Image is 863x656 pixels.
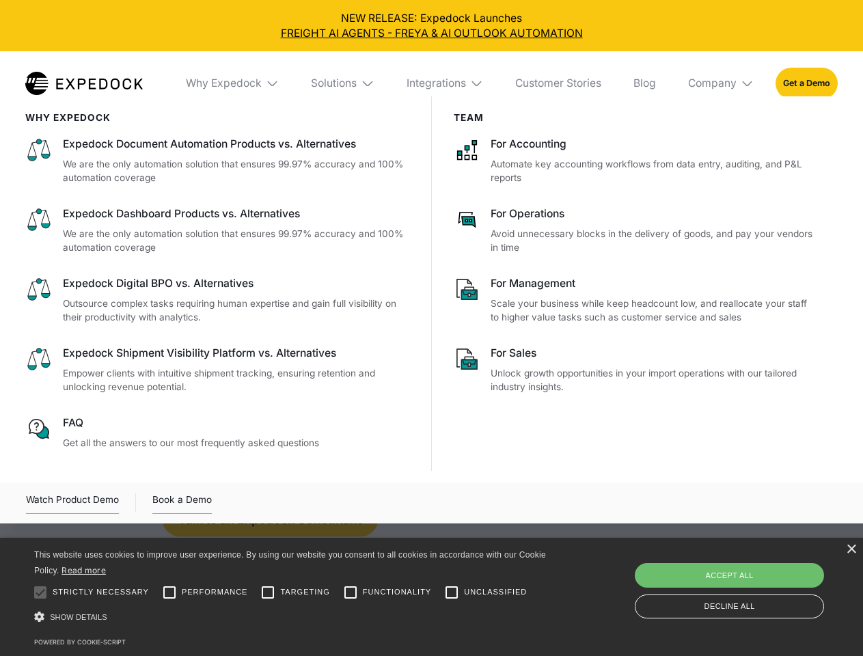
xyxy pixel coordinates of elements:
span: Show details [50,613,107,621]
p: Avoid unnecessary blocks in the delivery of goods, and pay your vendors in time [491,227,816,255]
p: Empower clients with intuitive shipment tracking, ensuring retention and unlocking revenue potent... [63,366,410,394]
a: FAQGet all the answers to our most frequently asked questions [25,415,410,450]
a: Blog [622,51,666,115]
a: Book a Demo [152,492,212,514]
a: open lightbox [26,492,119,514]
div: Company [688,77,737,90]
div: Why Expedock [175,51,290,115]
div: Expedock Document Automation Products vs. Alternatives [63,137,410,152]
p: Scale your business while keep headcount low, and reallocate your staff to higher value tasks suc... [491,297,816,325]
iframe: Chat Widget [635,508,863,656]
p: Outsource complex tasks requiring human expertise and gain full visibility on their productivity ... [63,297,410,325]
a: Expedock Dashboard Products vs. AlternativesWe are the only automation solution that ensures 99.9... [25,206,410,255]
a: Expedock Shipment Visibility Platform vs. AlternativesEmpower clients with intuitive shipment tra... [25,346,410,394]
div: Solutions [301,51,385,115]
span: Targeting [280,586,329,598]
span: This website uses cookies to improve user experience. By using our website you consent to all coo... [34,550,546,575]
a: Read more [61,565,106,575]
p: We are the only automation solution that ensures 99.97% accuracy and 100% automation coverage [63,227,410,255]
a: Expedock Digital BPO vs. AlternativesOutsource complex tasks requiring human expertise and gain f... [25,276,410,325]
p: We are the only automation solution that ensures 99.97% accuracy and 100% automation coverage [63,157,410,185]
div: Expedock Digital BPO vs. Alternatives [63,276,410,291]
div: For Accounting [491,137,816,152]
a: Customer Stories [504,51,612,115]
span: Performance [182,586,248,598]
a: Expedock Document Automation Products vs. AlternativesWe are the only automation solution that en... [25,137,410,185]
a: For ManagementScale your business while keep headcount low, and reallocate your staff to higher v... [454,276,817,325]
div: Show details [34,608,551,627]
div: Solutions [311,77,357,90]
div: Company [677,51,765,115]
a: For SalesUnlock growth opportunities in your import operations with our tailored industry insights. [454,346,817,394]
div: Watch Product Demo [26,492,119,514]
p: Get all the answers to our most frequently asked questions [63,436,410,450]
div: Integrations [396,51,494,115]
a: FREIGHT AI AGENTS - FREYA & AI OUTLOOK AUTOMATION [11,26,853,41]
div: For Management [491,276,816,291]
div: For Sales [491,346,816,361]
div: Expedock Shipment Visibility Platform vs. Alternatives [63,346,410,361]
div: Integrations [407,77,466,90]
div: Why Expedock [186,77,262,90]
span: Functionality [363,586,431,598]
a: Get a Demo [776,68,838,98]
div: FAQ [63,415,410,430]
div: For Operations [491,206,816,221]
a: Powered by cookie-script [34,638,126,646]
span: Unclassified [464,586,527,598]
p: Automate key accounting workflows from data entry, auditing, and P&L reports [491,157,816,185]
div: WHy Expedock [25,112,410,123]
a: For OperationsAvoid unnecessary blocks in the delivery of goods, and pay your vendors in time [454,206,817,255]
div: Expedock Dashboard Products vs. Alternatives [63,206,410,221]
span: Strictly necessary [53,586,149,598]
div: Team [454,112,817,123]
p: Unlock growth opportunities in your import operations with our tailored industry insights. [491,366,816,394]
a: For AccountingAutomate key accounting workflows from data entry, auditing, and P&L reports [454,137,817,185]
div: NEW RELEASE: Expedock Launches [11,11,853,41]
